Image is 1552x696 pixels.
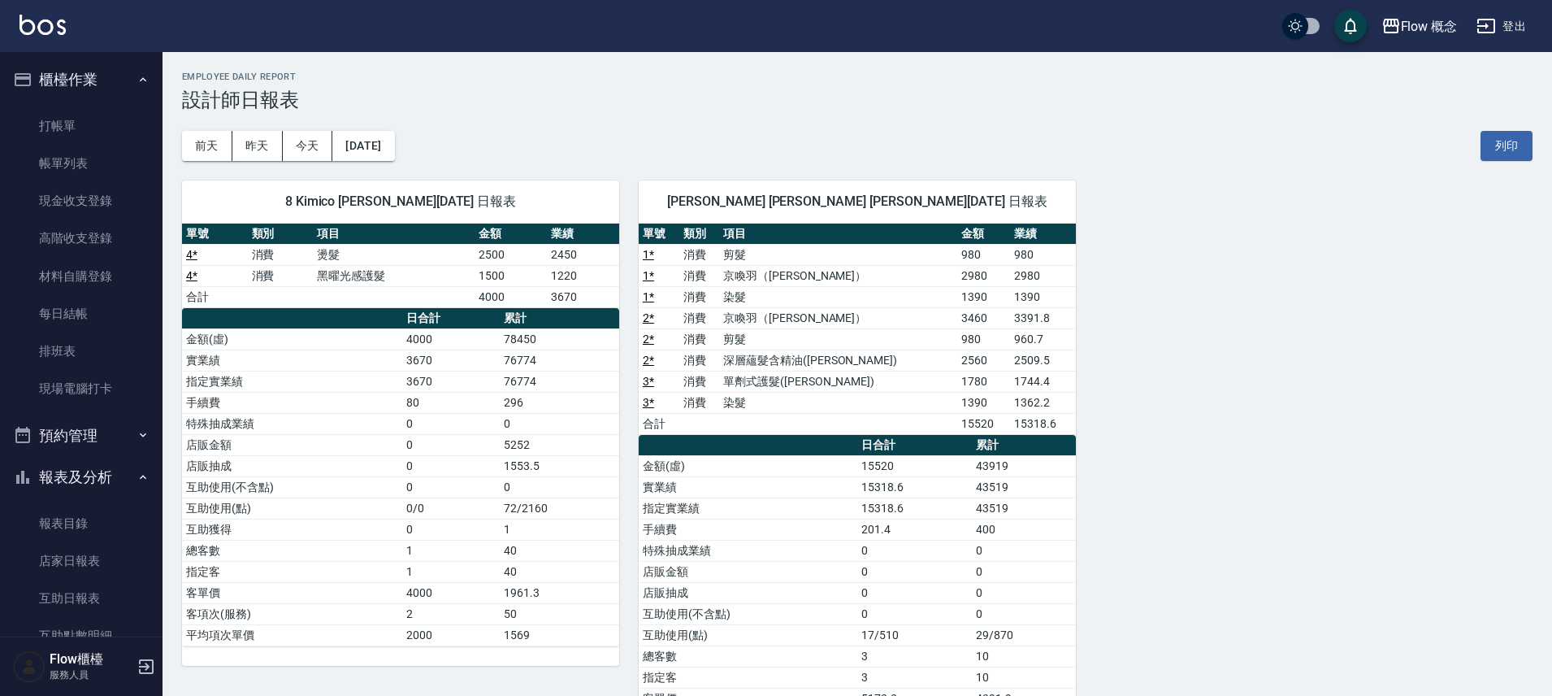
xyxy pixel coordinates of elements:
td: 0 [857,603,972,624]
td: 實業績 [182,350,402,371]
td: 2500 [475,244,547,265]
td: 深層蘊髮含精油([PERSON_NAME]) [719,350,957,371]
a: 打帳單 [7,107,156,145]
td: 43519 [972,476,1076,498]
img: Person [13,650,46,683]
td: 2560 [957,350,1010,371]
td: 0 [972,540,1076,561]
td: 1 [402,561,500,582]
a: 帳單列表 [7,145,156,182]
td: 店販抽成 [639,582,857,603]
td: 手續費 [182,392,402,413]
td: 296 [500,392,619,413]
td: 黑曜光感護髮 [313,265,475,286]
th: 業績 [547,224,619,245]
th: 業績 [1010,224,1076,245]
td: 2450 [547,244,619,265]
td: 客單價 [182,582,402,603]
a: 現場電腦打卡 [7,370,156,407]
td: 4000 [402,582,500,603]
td: 互助使用(點) [639,624,857,646]
td: 15318.6 [1010,413,1076,434]
td: 指定客 [182,561,402,582]
td: 實業績 [639,476,857,498]
td: 80 [402,392,500,413]
th: 累計 [972,435,1076,456]
button: 櫃檯作業 [7,59,156,101]
td: 店販金額 [182,434,402,455]
td: 0/0 [402,498,500,519]
a: 排班表 [7,333,156,370]
td: 店販金額 [639,561,857,582]
a: 互助日報表 [7,580,156,617]
a: 高階收支登錄 [7,220,156,257]
td: 0 [972,582,1076,603]
button: 前天 [182,131,232,161]
td: 0 [857,582,972,603]
td: 剪髮 [719,244,957,265]
th: 項目 [313,224,475,245]
td: 金額(虛) [182,328,402,350]
td: 1500 [475,265,547,286]
td: 980 [1010,244,1076,265]
table: a dense table [639,224,1076,435]
img: Logo [20,15,66,35]
td: 78450 [500,328,619,350]
td: 1961.3 [500,582,619,603]
td: 客項次(服務) [182,603,402,624]
td: 合計 [639,413,679,434]
td: 0 [402,455,500,476]
a: 報表目錄 [7,505,156,542]
td: 4000 [475,286,547,307]
td: 指定實業績 [639,498,857,519]
td: 1569 [500,624,619,646]
td: 消費 [679,328,720,350]
td: 1390 [957,392,1010,413]
td: 染髮 [719,392,957,413]
td: 3391.8 [1010,307,1076,328]
td: 0 [857,540,972,561]
span: 8 Kimico [PERSON_NAME][DATE] 日報表 [202,194,600,210]
td: 2980 [957,265,1010,286]
td: 3460 [957,307,1010,328]
td: 消費 [248,265,314,286]
th: 日合計 [857,435,972,456]
h5: Flow櫃檯 [50,651,132,668]
td: 京喚羽（[PERSON_NAME]） [719,265,957,286]
td: 總客數 [639,646,857,667]
td: 金額(虛) [639,455,857,476]
td: 互助使用(點) [182,498,402,519]
a: 互助點數明細 [7,617,156,655]
td: 0 [857,561,972,582]
td: 1780 [957,371,1010,392]
td: 特殊抽成業績 [639,540,857,561]
td: 1 [402,540,500,561]
th: 單號 [182,224,248,245]
button: save [1334,10,1367,42]
td: 互助使用(不含點) [639,603,857,624]
a: 每日結帳 [7,295,156,333]
td: 2980 [1010,265,1076,286]
td: 40 [500,561,619,582]
td: 0 [402,476,500,498]
th: 類別 [248,224,314,245]
td: 15520 [957,413,1010,434]
td: 消費 [248,244,314,265]
td: 京喚羽（[PERSON_NAME]） [719,307,957,328]
td: 指定客 [639,667,857,688]
td: 76774 [500,350,619,371]
td: 5252 [500,434,619,455]
td: 3670 [547,286,619,307]
button: [DATE] [332,131,394,161]
td: 店販抽成 [182,455,402,476]
td: 980 [957,328,1010,350]
td: 10 [972,667,1076,688]
td: 0 [500,476,619,498]
td: 剪髮 [719,328,957,350]
td: 201.4 [857,519,972,540]
td: 1362.2 [1010,392,1076,413]
td: 0 [402,434,500,455]
td: 燙髮 [313,244,475,265]
button: 列印 [1480,131,1532,161]
td: 4000 [402,328,500,350]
